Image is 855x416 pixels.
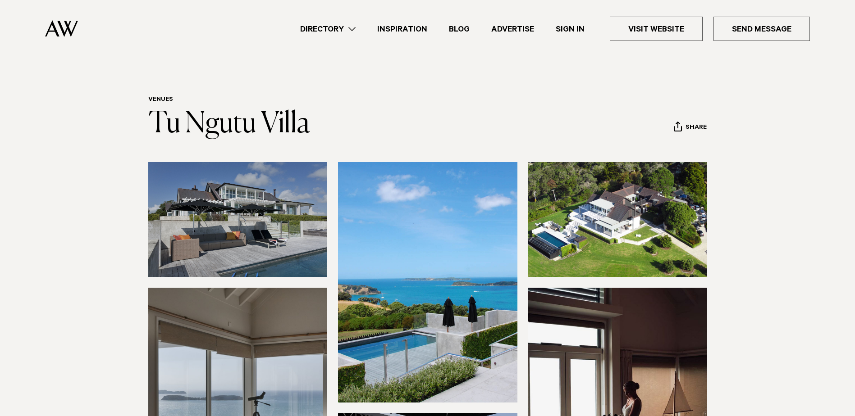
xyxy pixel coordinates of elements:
a: Directory [289,23,366,35]
button: Share [673,121,707,135]
span: Share [686,124,707,132]
a: Blog [438,23,480,35]
a: Advertise [480,23,545,35]
a: Send Message [713,17,810,41]
a: Visit Website [610,17,703,41]
a: Venues [148,96,173,104]
a: Inspiration [366,23,438,35]
a: Sign In [545,23,595,35]
a: Tu Ngutu Villa [148,110,310,139]
img: Auckland Weddings Logo [45,20,78,37]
